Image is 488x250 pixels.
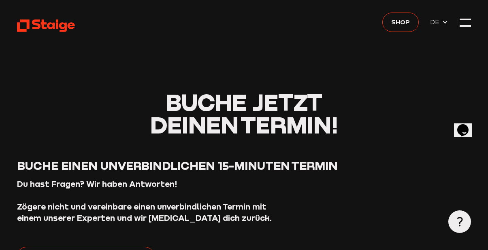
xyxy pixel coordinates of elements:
span: Shop [391,17,410,27]
strong: Du hast Fragen? Wir haben Antworten! [17,179,177,189]
span: Buche einen unverbindlichen 15-Minuten Termin [17,159,338,172]
strong: Zögere nicht und vereinbare einen unverbindlichen Termin mit einem unserer Experten und wir [MEDI... [17,201,272,223]
iframe: chat widget [454,113,480,137]
span: DE [430,17,442,27]
span: Buche jetzt deinen Termin! [150,88,338,139]
a: Shop [382,13,419,32]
